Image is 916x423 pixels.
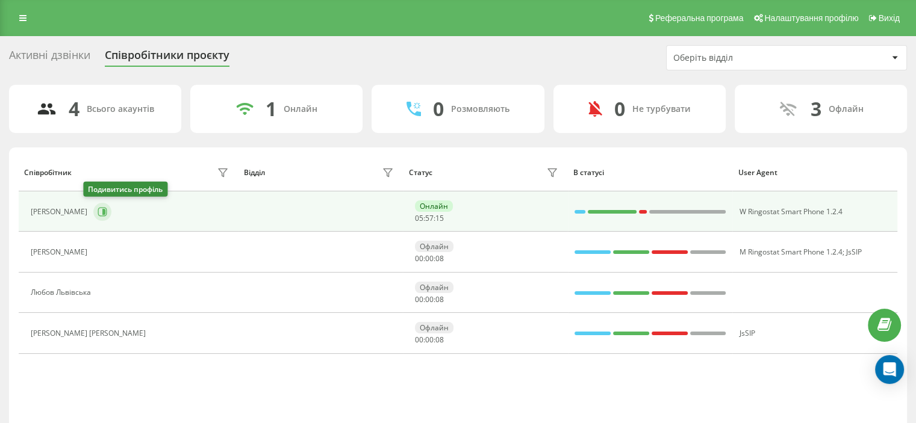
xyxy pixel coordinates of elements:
span: 00 [415,253,423,264]
div: : : [415,214,444,223]
div: Всього акаунтів [87,104,154,114]
div: Статус [409,168,432,177]
div: Розмовляють [451,104,509,114]
div: : : [415,336,444,344]
span: Реферальна програма [655,13,744,23]
div: 1 [266,97,276,120]
span: Налаштування профілю [764,13,858,23]
span: JsSIP [846,247,861,257]
span: 08 [435,294,444,304]
div: : : [415,295,444,304]
span: 08 [435,253,444,264]
div: [PERSON_NAME] [31,208,90,216]
div: Оберіть відділ [673,53,817,63]
div: Співробітник [24,168,72,177]
span: 00 [415,335,423,345]
div: : : [415,255,444,263]
div: [PERSON_NAME] [31,248,90,256]
div: Онлайн [284,104,317,114]
div: Офлайн [415,241,453,252]
span: JsSIP [739,328,755,338]
div: 0 [614,97,625,120]
div: Любов Львівська [31,288,94,297]
div: Офлайн [415,322,453,333]
span: 57 [425,213,434,223]
div: Open Intercom Messenger [875,355,904,384]
span: 00 [415,294,423,304]
span: 00 [425,294,434,304]
span: 00 [425,253,434,264]
span: 00 [425,335,434,345]
div: Офлайн [415,282,453,293]
div: 4 [69,97,79,120]
div: Не турбувати [632,104,691,114]
div: Подивитись профіль [83,182,167,197]
span: W Ringostat Smart Phone 1.2.4 [739,206,842,217]
span: Вихід [879,13,900,23]
div: Офлайн [828,104,863,114]
div: В статусі [573,168,727,177]
div: Онлайн [415,200,453,212]
div: Співробітники проєкту [105,49,229,67]
div: [PERSON_NAME] [PERSON_NAME] [31,329,149,338]
div: User Agent [738,168,892,177]
span: 05 [415,213,423,223]
div: 3 [810,97,821,120]
div: Відділ [244,168,265,177]
span: 08 [435,335,444,345]
span: M Ringostat Smart Phone 1.2.4 [739,247,842,257]
div: 0 [433,97,444,120]
span: 15 [435,213,444,223]
div: Активні дзвінки [9,49,90,67]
